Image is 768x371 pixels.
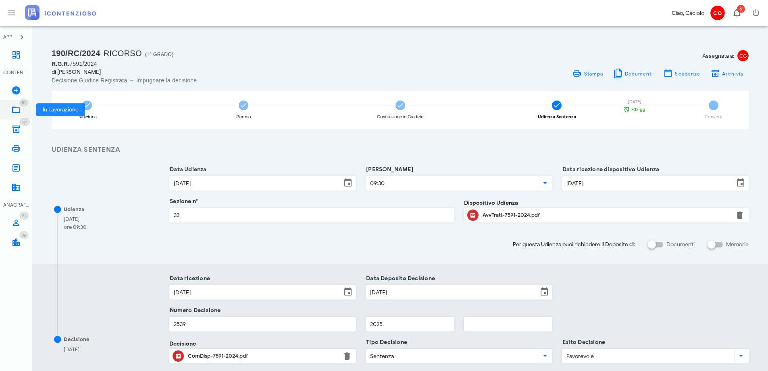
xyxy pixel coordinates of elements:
label: Esito Decisione [560,338,605,346]
button: Elimina [342,351,352,361]
button: Archivia [705,68,749,79]
label: Tipo Decisione [364,338,407,346]
div: Ciao, Caciolo [672,9,704,17]
div: di [PERSON_NAME] [52,68,395,76]
span: 5 [709,101,718,110]
label: [PERSON_NAME] [364,166,413,174]
div: Ricorso [236,115,251,119]
button: CG [708,3,727,23]
span: Distintivo [19,231,29,239]
span: Distintivo [737,5,745,13]
div: Decisione Giudice Registrata → Impugnare la decisione [52,76,395,84]
label: Data ricezione [167,275,210,283]
input: Sezione n° [170,208,454,222]
button: Documenti [608,68,658,79]
div: Decisione [64,335,89,344]
div: Converti [705,115,722,119]
span: Scadenze [674,71,700,77]
label: Memorie [726,241,749,249]
label: Data Udienza [167,166,207,174]
label: Documenti [666,241,695,249]
button: Clicca per aprire un'anteprima del file o scaricarlo [467,210,479,221]
input: Numero Decisione [170,317,356,331]
div: Udienza Sentenza [538,115,576,119]
span: Per questa Udienza puoi richiedere il Deposito di: [513,240,635,249]
span: (1° Grado) [145,52,174,57]
span: Distintivo [19,118,30,126]
span: Documenti [624,71,654,77]
div: AvvTratt-7591-2024.pdf [483,212,730,218]
div: ore 09:30 [64,223,86,231]
div: Udienza [64,205,84,214]
input: Ora Udienza [366,176,536,190]
a: Stampa [567,68,608,79]
div: Clicca per aprire un'anteprima del file o scaricarlo [188,350,337,363]
div: Costituzione in Giudizio [377,115,424,119]
span: 36 [22,233,26,238]
span: Distintivo [19,99,28,107]
label: Dispositivo Udienza [464,199,518,207]
span: Ricorso [104,49,142,58]
h3: Udienza Sentenza [52,145,749,155]
span: 190/RC/2024 [52,49,100,58]
input: Esito Decisione [562,349,733,363]
span: -32 gg [632,107,645,112]
span: Assegnata a: [702,52,734,60]
span: 51 [22,100,26,105]
button: Distintivo [727,3,746,23]
input: Tipo Decisione [366,349,536,363]
span: Stampa [583,71,603,77]
img: logo-text-2x.png [25,5,96,20]
span: Archivia [722,71,744,77]
span: R.G.R. [52,61,69,67]
span: CG [710,6,725,20]
div: ComDisp-7591-2024.pdf [188,353,337,359]
div: [DATE] [620,100,649,104]
div: 7591/2024 [52,60,395,68]
span: 181 [22,119,27,125]
label: Data ricezione dispositivo Udienza [560,166,659,174]
span: CG [737,50,749,61]
span: [DATE] [64,346,79,353]
button: Scadenze [658,68,706,79]
div: CONTENZIOSO [3,69,29,76]
div: Clicca per aprire un'anteprima del file o scaricarlo [483,209,730,222]
div: ANAGRAFICA [3,201,29,209]
span: Distintivo [19,212,29,220]
button: Clicca per aprire un'anteprima del file o scaricarlo [173,350,184,362]
span: 94 [22,213,27,218]
label: Numero Decisione [167,306,221,314]
label: Data Deposito Decisione [364,275,435,283]
div: Istruttoria [77,115,97,119]
label: Decisione [169,340,196,348]
label: Sezione n° [167,197,198,205]
button: Elimina [735,210,745,220]
div: [DATE] [64,215,86,223]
